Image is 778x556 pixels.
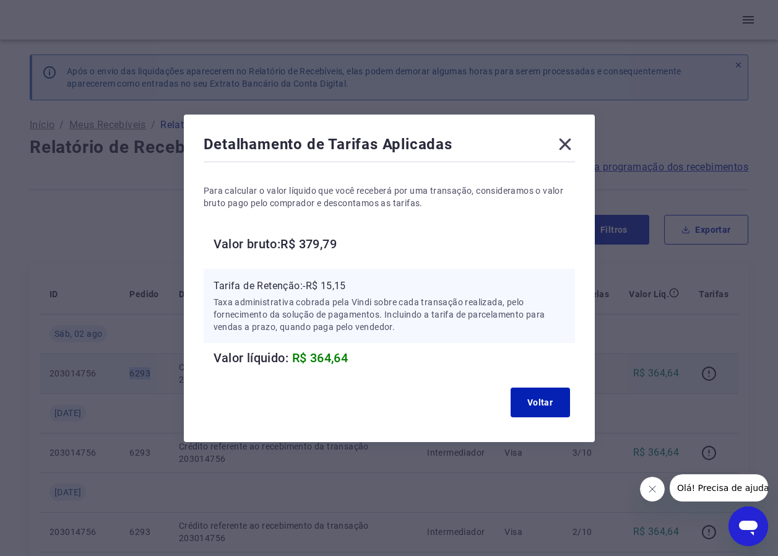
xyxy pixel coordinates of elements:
iframe: Fechar mensagem [640,477,665,502]
p: Para calcular o valor líquido que você receberá por uma transação, consideramos o valor bruto pag... [204,185,575,209]
span: R$ 364,64 [292,350,348,365]
h6: Valor bruto: R$ 379,79 [214,234,575,254]
button: Voltar [511,388,570,417]
iframe: Mensagem da empresa [670,474,768,502]
iframe: Botão para abrir a janela de mensagens [728,506,768,546]
h6: Valor líquido: [214,348,575,368]
p: Taxa administrativa cobrada pela Vindi sobre cada transação realizada, pelo fornecimento da soluç... [214,296,565,333]
p: Tarifa de Retenção: -R$ 15,15 [214,279,565,293]
div: Detalhamento de Tarifas Aplicadas [204,134,575,159]
span: Olá! Precisa de ajuda? [7,9,104,19]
